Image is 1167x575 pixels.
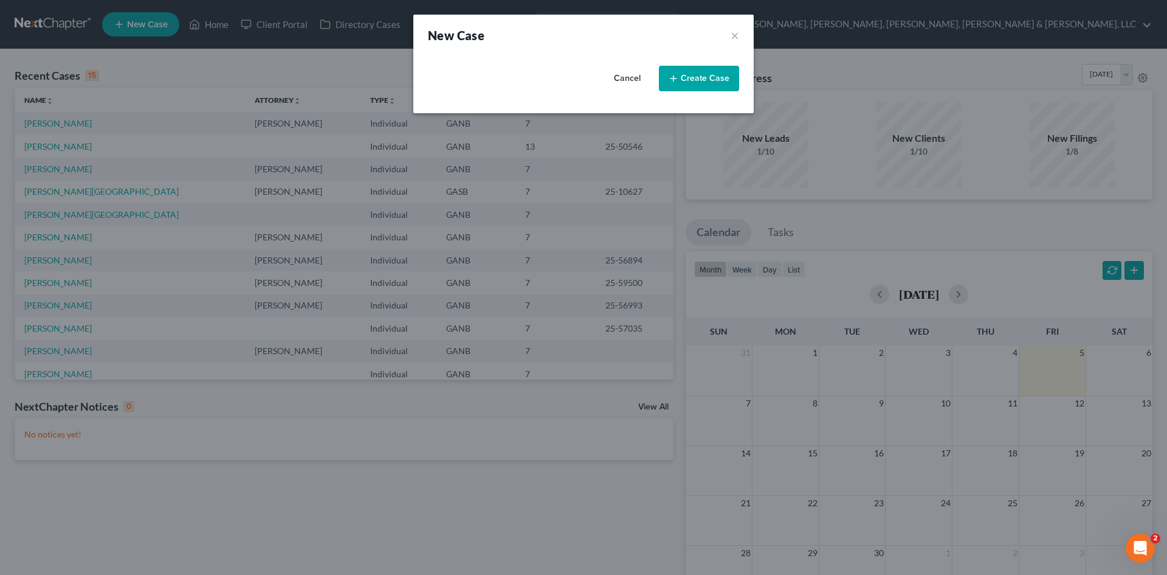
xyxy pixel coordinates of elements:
button: Cancel [601,66,654,91]
strong: New Case [428,28,484,43]
iframe: Intercom live chat [1126,534,1155,563]
span: 2 [1151,534,1160,543]
button: × [731,27,739,44]
button: Create Case [659,66,739,91]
